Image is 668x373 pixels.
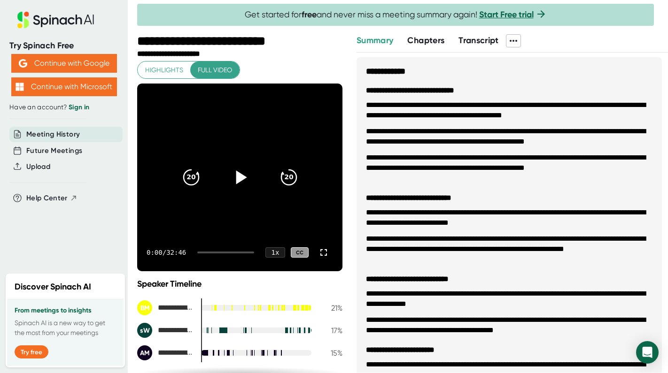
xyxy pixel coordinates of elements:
div: Andrea McKeffery [137,345,194,360]
div: 17 % [319,326,342,335]
button: Future Meetings [26,145,82,156]
div: CC [291,247,309,258]
div: sW [137,323,152,338]
span: Summary [357,35,393,46]
button: Highlights [138,61,191,79]
button: Continue with Google [11,54,117,73]
button: Full video [190,61,240,79]
span: Transcript [458,35,499,46]
span: Help Center [26,193,68,204]
div: Try Spinach Free [9,40,118,51]
div: AM [137,345,152,360]
b: free [302,9,317,20]
p: Spinach AI is a new way to get the most from your meetings [15,318,116,338]
span: Get started for and never miss a meeting summary again! [245,9,547,20]
div: 21 % [319,304,342,312]
button: Help Center [26,193,78,204]
div: 15 % [319,349,342,358]
button: Meeting History [26,129,80,140]
div: Brian McIntire [137,300,194,315]
div: Open Intercom Messenger [636,341,659,364]
div: Have an account? [9,103,118,112]
button: Transcript [458,34,499,47]
span: Chapters [407,35,444,46]
img: Aehbyd4JwY73AAAAAElFTkSuQmCC [19,59,27,68]
button: Summary [357,34,393,47]
div: 1 x [265,247,285,258]
button: Try free [15,345,48,358]
span: Highlights [145,64,183,76]
h3: From meetings to insights [15,307,116,314]
div: 0:00 / 32:46 [147,249,186,256]
a: Sign in [69,103,89,111]
button: Upload [26,161,50,172]
button: Chapters [407,34,444,47]
div: stephanie Warren [137,323,194,338]
a: Start Free trial [479,9,534,20]
h2: Discover Spinach AI [15,281,91,293]
button: Continue with Microsoft [11,77,117,96]
div: BM [137,300,152,315]
span: Full video [198,64,232,76]
div: Speaker Timeline [137,279,342,289]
